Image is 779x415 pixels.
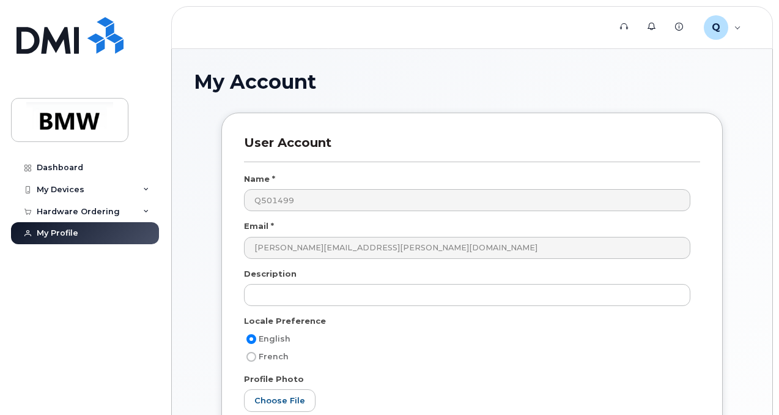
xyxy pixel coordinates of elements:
label: Email * [244,220,274,232]
label: Profile Photo [244,373,304,385]
h3: User Account [244,135,700,162]
input: English [246,334,256,344]
input: French [246,352,256,362]
span: English [259,334,290,343]
h1: My Account [194,71,750,92]
label: Locale Preference [244,315,326,327]
label: Choose File [244,389,316,412]
label: Name * [244,173,275,185]
span: French [259,352,289,361]
label: Description [244,268,297,280]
